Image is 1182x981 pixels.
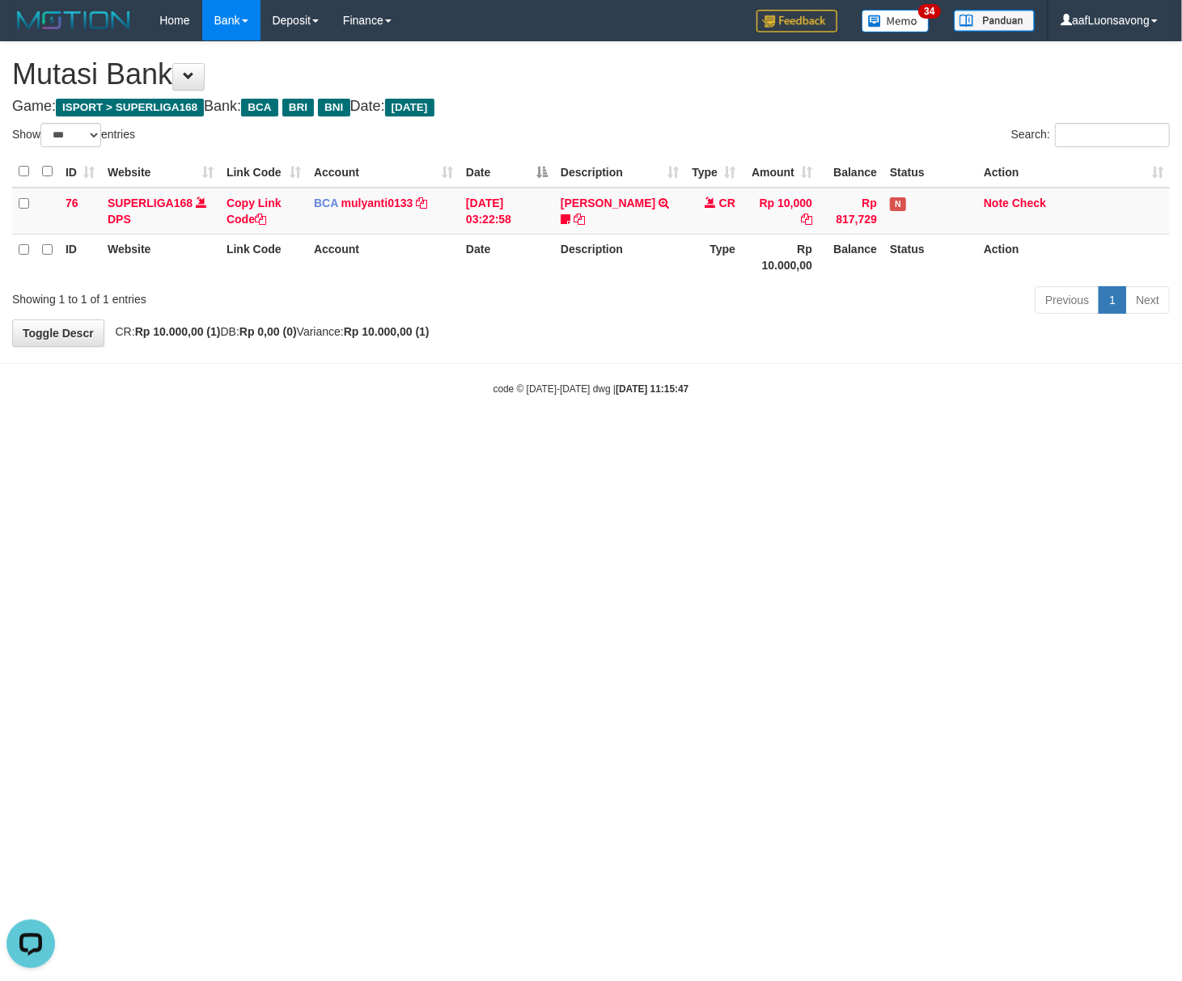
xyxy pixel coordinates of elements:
a: Check [1012,197,1046,209]
th: Type: activate to sort column ascending [685,156,742,188]
th: Balance [819,156,883,188]
strong: Rp 10.000,00 (1) [135,325,221,338]
a: Copy Rp 10,000 to clipboard [801,213,812,226]
select: Showentries [40,123,101,147]
button: Open LiveChat chat widget [6,6,55,55]
img: Button%20Memo.svg [862,10,930,32]
span: BRI [282,99,314,116]
strong: Rp 0,00 (0) [239,325,297,338]
span: CR [719,197,735,209]
div: Showing 1 to 1 of 1 entries [12,285,481,307]
a: Copy Link Code [227,197,282,226]
th: ID: activate to sort column ascending [59,156,101,188]
td: Rp 817,729 [819,188,883,235]
a: Note [984,197,1009,209]
a: [PERSON_NAME] [561,197,655,209]
td: Rp 10,000 [742,188,819,235]
th: Action [977,234,1170,280]
span: BCA [314,197,338,209]
th: Type [685,234,742,280]
span: Has Note [890,197,906,211]
span: BCA [241,99,277,116]
th: Rp 10.000,00 [742,234,819,280]
small: code © [DATE]-[DATE] dwg | [494,383,689,395]
a: Copy mulyanti0133 to clipboard [416,197,427,209]
th: Balance [819,234,883,280]
img: Feedback.jpg [756,10,837,32]
h4: Game: Bank: Date: [12,99,1170,115]
a: 1 [1099,286,1126,314]
td: DPS [101,188,220,235]
th: Date: activate to sort column descending [460,156,554,188]
th: ID [59,234,101,280]
input: Search: [1055,123,1170,147]
a: SUPERLIGA168 [108,197,193,209]
th: Status [883,234,977,280]
a: mulyanti0133 [341,197,413,209]
th: Account: activate to sort column ascending [307,156,460,188]
img: panduan.png [954,10,1035,32]
th: Account [307,234,460,280]
a: Copy DEWI PITRI NINGSIH to clipboard [574,213,585,226]
strong: [DATE] 11:15:47 [616,383,688,395]
a: Previous [1035,286,1099,314]
a: Toggle Descr [12,319,104,347]
label: Show entries [12,123,135,147]
th: Website: activate to sort column ascending [101,156,220,188]
th: Action: activate to sort column ascending [977,156,1170,188]
span: 34 [918,4,940,19]
th: Description [554,234,685,280]
span: CR: DB: Variance: [108,325,430,338]
th: Link Code: activate to sort column ascending [220,156,307,188]
th: Status [883,156,977,188]
a: Next [1125,286,1170,314]
strong: Rp 10.000,00 (1) [344,325,430,338]
th: Website [101,234,220,280]
th: Amount: activate to sort column ascending [742,156,819,188]
th: Date [460,234,554,280]
td: [DATE] 03:22:58 [460,188,554,235]
span: [DATE] [385,99,434,116]
label: Search: [1011,123,1170,147]
th: Link Code [220,234,307,280]
th: Description: activate to sort column ascending [554,156,685,188]
h1: Mutasi Bank [12,58,1170,91]
span: ISPORT > SUPERLIGA168 [56,99,204,116]
span: BNI [318,99,350,116]
img: MOTION_logo.png [12,8,135,32]
span: 76 [66,197,78,209]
